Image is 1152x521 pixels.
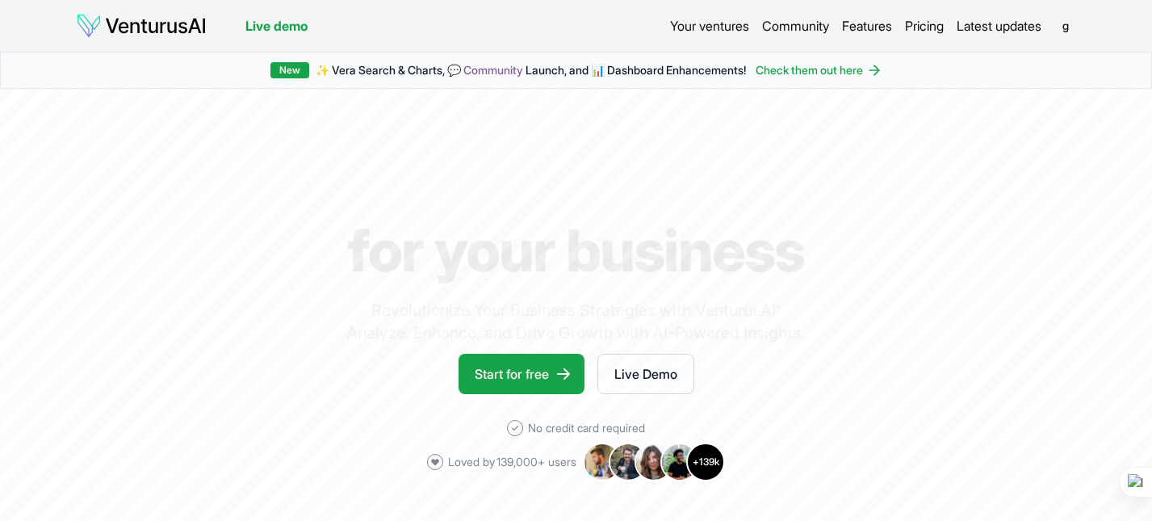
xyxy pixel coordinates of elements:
[1054,15,1077,37] button: g
[842,16,892,36] a: Features
[670,16,749,36] a: Your ventures
[463,63,523,77] a: Community
[1053,13,1079,39] span: g
[583,443,622,481] img: Avatar 1
[316,62,746,78] span: ✨ Vera Search & Charts, 💬 Launch, and 📊 Dashboard Enhancements!
[957,16,1041,36] a: Latest updates
[756,62,882,78] a: Check them out here
[245,16,308,36] a: Live demo
[905,16,944,36] a: Pricing
[635,443,673,481] img: Avatar 3
[270,62,309,78] div: New
[762,16,829,36] a: Community
[459,354,584,394] a: Start for free
[609,443,647,481] img: Avatar 2
[76,13,207,39] img: logo
[660,443,699,481] img: Avatar 4
[597,354,694,394] a: Live Demo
